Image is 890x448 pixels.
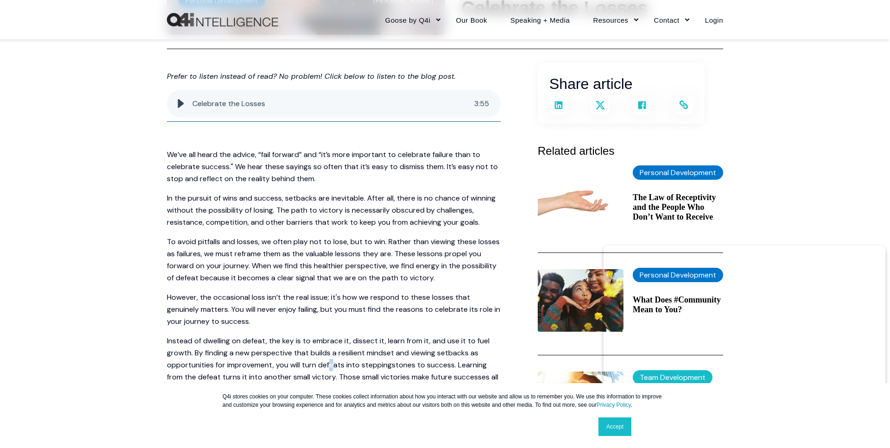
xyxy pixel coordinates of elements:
[192,98,474,109] div: Celebrate the Losses
[167,71,456,81] em: Prefer to listen instead of read? No problem! Click below to listen to the blog post.
[222,392,667,409] p: Q4i stores cookies on your computer. These cookies collect information about how you interact wit...
[172,95,190,113] div: Play
[474,98,489,109] div: 3 : 55
[167,192,501,228] p: In the pursuit of wins and success, setbacks are inevitable. After all, there is no chance of win...
[167,335,501,395] p: Instead of dwelling on defeat, the key is to embrace it, dissect it, learn from it, and use it to...
[538,142,723,160] h3: Related articles
[633,193,723,222] a: The Law of Receptivity and the People Who Don’t Want to Receive
[538,269,623,332] img: The concept of community. A group of people leaning on and supporting one another.
[167,291,501,328] p: However, the occasional loss isn’t the real issue; it's how we respond to these losses that genui...
[167,13,278,27] a: Back to Home
[538,372,623,434] img: We have a process where we reflect on the week with a few questions and written responses. The in...
[604,246,885,443] iframe: Popup CTA
[167,90,501,118] div: Play audio: Celebrate the Losses
[167,236,501,284] p: To avoid pitfalls and losses, we often play not to lose, but to win. Rather than viewing these lo...
[549,72,693,96] h3: Share article
[633,165,723,180] label: Personal Development
[597,402,631,408] a: Privacy Policy
[167,13,278,27] img: Q4intelligence, LLC logo
[167,149,501,185] p: We’ve all heard the advice, “fail forward” and “it’s more important to celebrate failure than to ...
[598,417,631,436] a: Accept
